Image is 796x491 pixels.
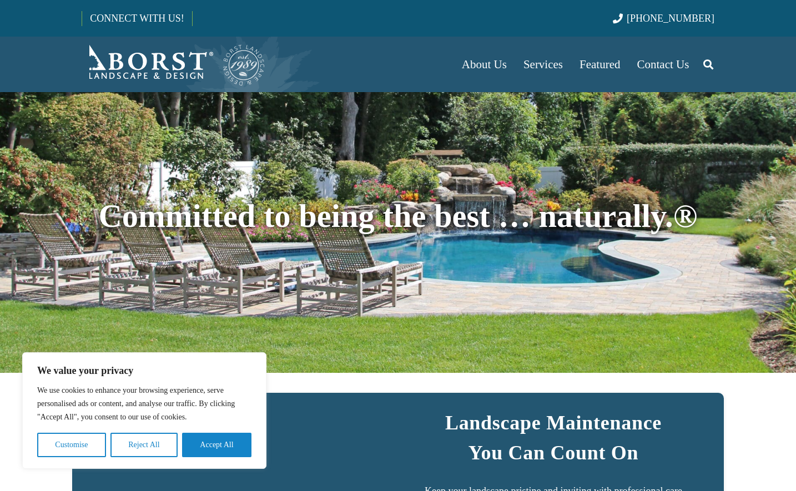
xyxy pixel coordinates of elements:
span: [PHONE_NUMBER] [627,13,714,24]
a: Services [515,37,571,92]
a: Search [697,50,719,78]
a: CONNECT WITH US! [82,5,192,32]
button: Accept All [182,433,251,457]
span: Services [523,58,563,71]
span: Contact Us [637,58,689,71]
a: Featured [571,37,628,92]
div: We value your privacy [22,352,266,469]
span: Committed to being the best … naturally.® [99,198,698,234]
a: [PHONE_NUMBER] [613,13,714,24]
button: Reject All [110,433,178,457]
span: About Us [462,58,507,71]
p: We value your privacy [37,364,251,377]
strong: Landscape Maintenance [445,412,662,434]
button: Customise [37,433,106,457]
a: Contact Us [629,37,698,92]
p: We use cookies to enhance your browsing experience, serve personalised ads or content, and analys... [37,384,251,424]
a: Borst-Logo [82,42,266,87]
span: Featured [580,58,620,71]
a: About Us [454,37,515,92]
strong: You Can Count On [468,442,639,464]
